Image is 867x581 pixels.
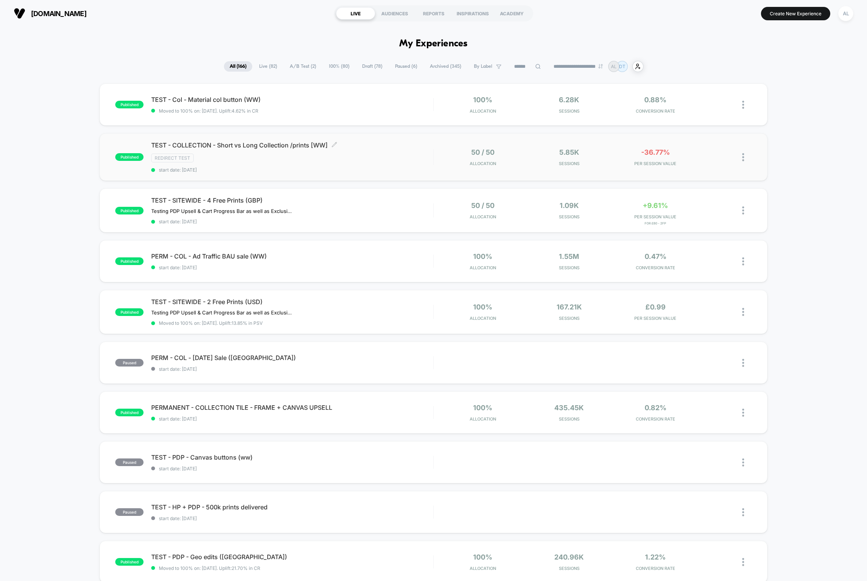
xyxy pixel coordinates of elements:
[151,309,293,316] span: Testing PDP Upsell & Cart Progress Bar as well as Exclusive Free Prints in the Cart
[470,566,496,571] span: Allocation
[528,108,611,114] span: Sessions
[528,214,611,219] span: Sessions
[598,64,603,69] img: end
[470,108,496,114] span: Allocation
[151,219,433,224] span: start date: [DATE]
[742,101,744,109] img: close
[614,265,697,270] span: CONVERSION RATE
[151,265,433,270] span: start date: [DATE]
[151,167,433,173] span: start date: [DATE]
[614,214,697,219] span: PER SESSION VALUE
[742,308,744,316] img: close
[559,252,579,260] span: 1.55M
[115,257,144,265] span: published
[474,64,492,69] span: By Label
[14,8,25,19] img: Visually logo
[115,458,144,466] span: paused
[151,553,433,561] span: TEST - PDP - Geo edits ([GEOGRAPHIC_DATA])
[528,316,611,321] span: Sessions
[151,154,194,162] span: Redirect Test
[151,366,433,372] span: start date: [DATE]
[619,64,625,69] p: DT
[151,466,433,471] span: start date: [DATE]
[742,359,744,367] img: close
[31,10,87,18] span: [DOMAIN_NAME]
[643,201,668,209] span: +9.61%
[559,96,579,104] span: 6.28k
[473,96,492,104] span: 100%
[611,64,617,69] p: AL
[159,108,258,114] span: Moved to 100% on: [DATE] . Uplift: 4.62% in CR
[742,558,744,566] img: close
[471,148,495,156] span: 50 / 50
[742,206,744,214] img: close
[473,303,492,311] span: 100%
[224,61,252,72] span: All ( 166 )
[560,201,579,209] span: 1.09k
[470,161,496,166] span: Allocation
[284,61,322,72] span: A/B Test ( 2 )
[836,6,856,21] button: AL
[159,320,263,326] span: Moved to 100% on: [DATE] . Uplift: 13.85% in PSV
[336,7,375,20] div: LIVE
[151,298,433,306] span: TEST - SITEWIDE - 2 Free Prints (USD)
[424,61,467,72] span: Archived ( 345 )
[644,96,666,104] span: 0.88%
[115,558,144,566] span: published
[115,153,144,161] span: published
[614,316,697,321] span: PER SESSION VALUE
[115,308,144,316] span: published
[473,553,492,561] span: 100%
[641,148,670,156] span: -36.77%
[253,61,283,72] span: Live ( 82 )
[151,96,433,103] span: TEST - Col - Material col button (WW)
[645,252,666,260] span: 0.47%
[115,207,144,214] span: published
[323,61,355,72] span: 100% ( 80 )
[471,201,495,209] span: 50 / 50
[151,208,293,214] span: Testing PDP Upsell & Cart Progress Bar as well as Exclusive Free Prints in the Cart
[614,108,697,114] span: CONVERSION RATE
[742,257,744,265] img: close
[151,516,433,521] span: start date: [DATE]
[470,316,496,321] span: Allocation
[614,221,697,225] span: for £80 - 2FP
[115,508,144,516] span: paused
[399,38,468,49] h1: My Experiences
[528,416,611,422] span: Sessions
[742,409,744,417] img: close
[115,101,144,108] span: published
[559,148,579,156] span: 5.85k
[151,354,433,362] span: PERM - COL - [DATE] Sale ([GEOGRAPHIC_DATA])
[473,252,492,260] span: 100%
[470,416,496,422] span: Allocation
[453,7,492,20] div: INSPIRATIONS
[389,61,423,72] span: Paused ( 6 )
[151,503,433,511] span: TEST - HP + PDP - 500k prints delivered
[614,566,697,571] span: CONVERSION RATE
[115,409,144,416] span: published
[645,404,666,412] span: 0.82%
[151,252,433,260] span: PERM - COL - Ad Traffic BAU sale (WW)
[645,553,666,561] span: 1.22%
[614,416,697,422] span: CONVERSION RATE
[470,265,496,270] span: Allocation
[492,7,531,20] div: ACADEMY
[528,161,611,166] span: Sessions
[528,566,611,571] span: Sessions
[614,161,697,166] span: PER SESSION VALUE
[151,141,433,149] span: TEST - COLLECTION - Short vs Long Collection /prints [WW]
[742,153,744,161] img: close
[151,453,433,461] span: TEST - PDP - Canvas buttons (ww)
[151,416,433,422] span: start date: [DATE]
[473,404,492,412] span: 100%
[645,303,666,311] span: £0.99
[470,214,496,219] span: Allocation
[356,61,388,72] span: Draft ( 78 )
[375,7,414,20] div: AUDIENCES
[761,7,830,20] button: Create New Experience
[554,404,584,412] span: 435.45k
[414,7,453,20] div: REPORTS
[159,565,260,571] span: Moved to 100% on: [DATE] . Uplift: 21.70% in CR
[557,303,582,311] span: 167.21k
